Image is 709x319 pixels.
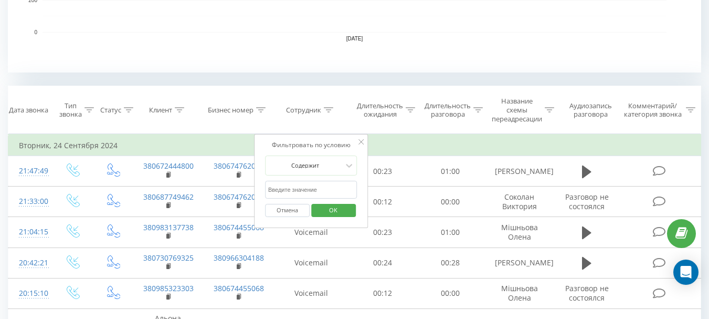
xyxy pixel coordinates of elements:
[349,156,417,187] td: 00:23
[34,29,37,35] text: 0
[673,260,699,285] div: Open Intercom Messenger
[265,204,310,217] button: Отмена
[357,101,403,119] div: Длительность ожидания
[349,278,417,308] td: 00:12
[9,106,48,115] div: Дата звонка
[143,222,194,232] a: 380983137738
[214,192,264,202] a: 380674762070
[417,248,484,278] td: 00:28
[19,191,41,212] div: 21:33:00
[484,278,555,308] td: Мішньова Олена
[311,204,356,217] button: OK
[19,283,41,304] div: 20:15:10
[417,217,484,248] td: 01:00
[143,161,194,171] a: 380672444800
[286,106,321,115] div: Сотрудник
[208,106,253,115] div: Бизнес номер
[565,192,609,211] span: Разговор не состоялся
[265,140,357,150] div: Фильтровать по условию
[214,161,264,171] a: 380674762088
[19,161,41,181] div: 21:47:49
[484,156,555,187] td: [PERSON_NAME]
[564,101,617,119] div: Аудиозапись разговора
[59,101,82,119] div: Тип звонка
[8,135,701,156] td: Вторник, 24 Сентября 2024
[265,181,357,199] input: Введите значение
[100,106,121,115] div: Статус
[149,106,172,115] div: Клиент
[349,217,417,248] td: 00:23
[346,36,363,42] text: [DATE]
[214,283,264,293] a: 380674455068
[492,97,542,124] div: Название схемы переадресации
[143,192,194,202] a: 380687749462
[349,248,417,278] td: 00:24
[19,222,41,242] div: 21:04:15
[622,101,683,119] div: Комментарий/категория звонка
[417,156,484,187] td: 01:00
[214,253,264,263] a: 380966304188
[417,187,484,217] td: 00:00
[19,253,41,273] div: 20:42:21
[484,248,555,278] td: [PERSON_NAME]
[214,222,264,232] a: 380674455068
[143,253,194,263] a: 380730769325
[349,187,417,217] td: 00:12
[484,187,555,217] td: Соколан Виктория
[425,101,471,119] div: Длительность разговора
[484,217,555,248] td: Мішньова Олена
[143,283,194,293] a: 380985323303
[417,278,484,308] td: 00:00
[273,278,349,308] td: Voicemail
[565,283,609,303] span: Разговор не состоялся
[319,202,348,218] span: OK
[273,248,349,278] td: Voicemail
[273,217,349,248] td: Voicemail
